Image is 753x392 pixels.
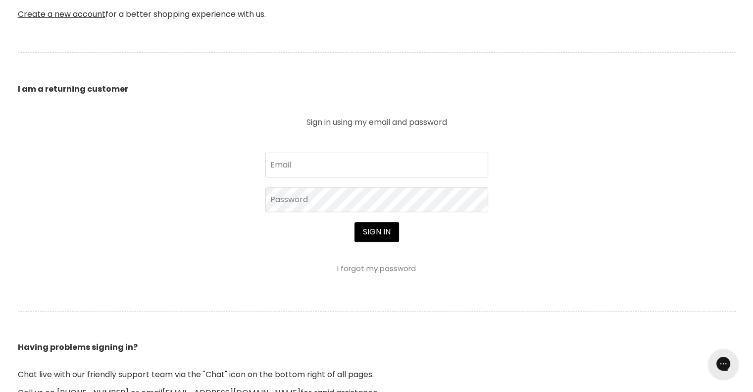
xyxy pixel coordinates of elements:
b: I am a returning customer [18,83,128,95]
p: Sign in using my email and password [265,118,488,126]
iframe: Gorgias live chat messenger [703,345,743,382]
b: Having problems signing in? [18,341,138,353]
a: I forgot my password [337,263,416,274]
a: Create a new account [18,8,105,20]
button: Sign in [354,222,399,242]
